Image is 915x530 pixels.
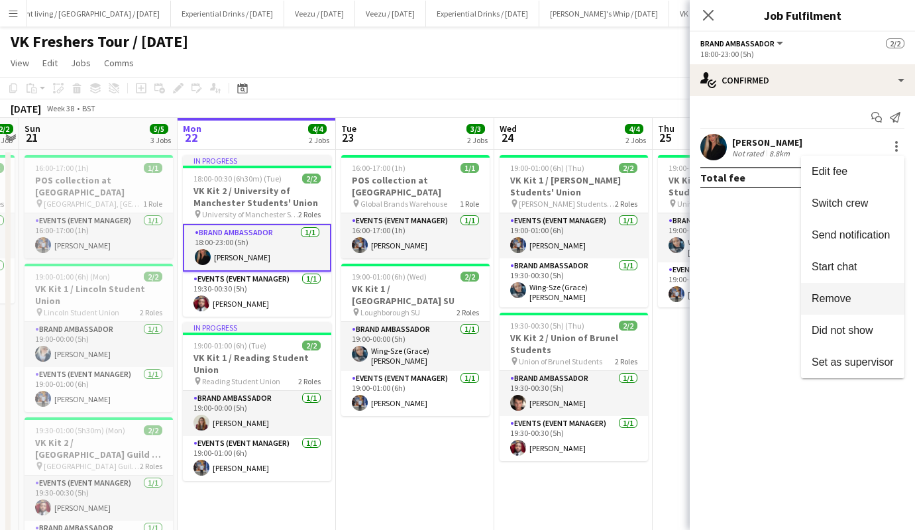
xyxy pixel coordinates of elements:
button: Remove [801,283,904,315]
button: Switch crew [801,187,904,219]
span: Remove [812,293,851,304]
span: Did not show [812,325,873,336]
span: Set as supervisor [812,356,894,368]
span: Send notification [812,229,890,240]
span: Start chat [812,261,857,272]
span: Edit fee [812,166,847,177]
button: Edit fee [801,156,904,187]
span: Switch crew [812,197,868,209]
button: Start chat [801,251,904,283]
button: Did not show [801,315,904,346]
button: Send notification [801,219,904,251]
button: Set as supervisor [801,346,904,378]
